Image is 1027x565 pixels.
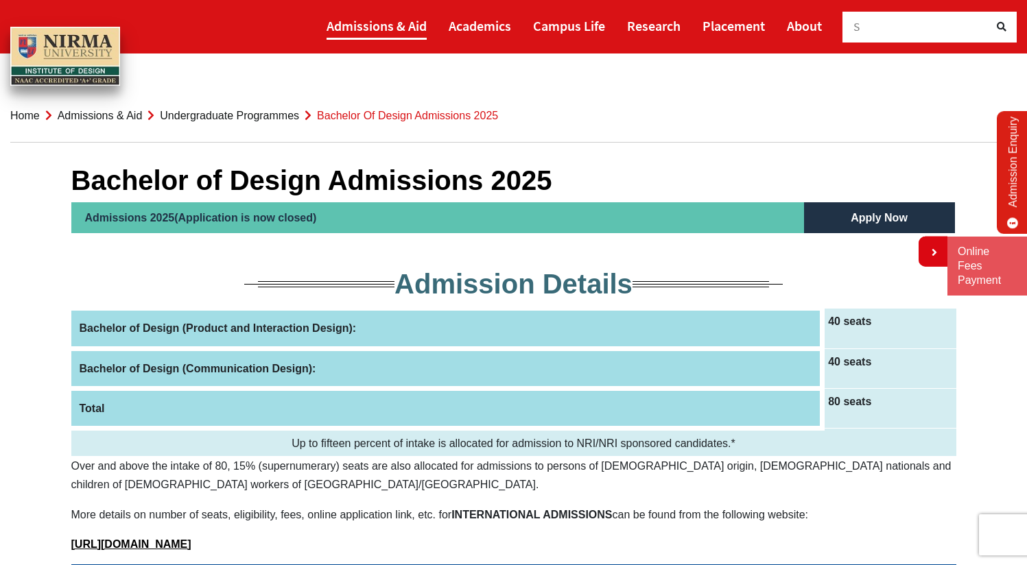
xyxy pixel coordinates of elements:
[787,12,822,40] a: About
[703,12,765,40] a: Placement
[449,12,511,40] a: Academics
[823,348,956,388] td: 40 seats
[853,19,860,34] span: S
[160,110,299,121] a: Undergraduate Programmes
[451,509,612,520] b: INTERNATIONAL ADMISSIONS
[10,110,40,121] a: Home
[71,505,956,524] p: More details on number of seats, eligibility, fees, online application link, etc. for can be foun...
[823,309,956,348] td: 40 seats
[533,12,605,40] a: Campus Life
[71,457,956,494] p: Over and above the intake of 80, 15% (supernumerary) seats are also allocated for admissions to p...
[58,110,143,121] a: Admissions & Aid
[71,164,956,197] h1: Bachelor of Design Admissions 2025
[71,309,823,348] th: Bachelor of Design (Product and Interaction Design):
[627,12,681,40] a: Research
[317,110,498,121] span: Bachelor of Design Admissions 2025
[71,538,191,550] a: [URL][DOMAIN_NAME]
[958,245,1017,287] a: Online Fees Payment
[394,269,633,299] span: Admission Details
[327,12,427,40] a: Admissions & Aid
[71,388,823,428] th: Total
[71,202,804,233] h2: Admissions 2025(Application is now closed)
[71,428,956,456] td: Up to fifteen percent of intake is allocated for admission to NRI/NRI sponsored candidates.
[804,202,955,233] h5: Apply Now
[10,27,120,86] img: main_logo
[71,348,823,388] th: Bachelor of Design (Communication Design):
[823,388,956,428] td: 80 seats
[10,89,1017,143] nav: breadcrumb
